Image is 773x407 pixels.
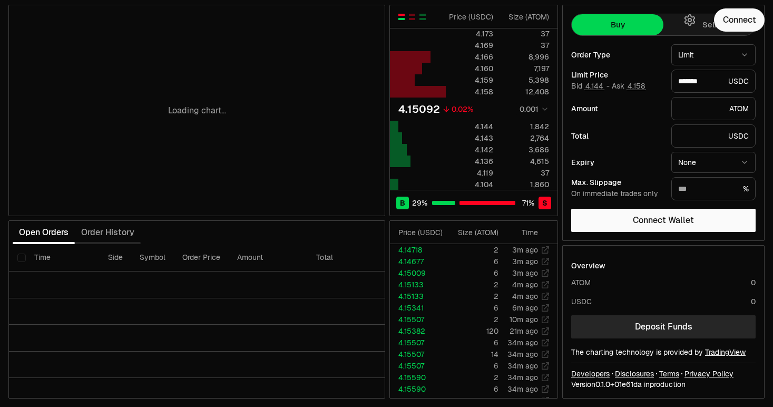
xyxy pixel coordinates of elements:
td: 4.15133 [390,279,446,290]
div: 4.142 [446,144,493,155]
th: Side [100,244,131,272]
div: Price ( USDC ) [446,12,493,22]
button: Order History [75,222,141,243]
button: Buy [572,14,663,35]
div: 12,408 [502,86,549,97]
td: 2 [446,395,499,406]
div: 4.166 [446,52,493,62]
time: 6m ago [512,303,538,313]
div: Max. Slippage [571,179,663,186]
td: 6 [446,256,499,267]
div: 4.15092 [398,102,440,117]
td: 4.14677 [390,256,446,267]
time: 34m ago [507,338,538,347]
div: 7,197 [502,63,549,74]
div: Amount [571,105,663,112]
button: Connect Wallet [571,209,756,232]
span: S [542,198,547,208]
td: 4.15382 [390,325,446,337]
time: 3m ago [512,245,538,255]
div: 0.02% [452,104,473,114]
div: The charting technology is provided by [571,347,756,357]
div: 8,996 [502,52,549,62]
div: Price ( USDC ) [398,227,446,238]
span: Bid - [571,82,610,91]
div: Limit Price [571,71,663,79]
div: USDC [671,124,756,148]
button: Limit [671,44,756,65]
div: Overview [571,260,605,271]
a: TradingView [705,347,746,357]
td: 2 [446,279,499,290]
div: 3,686 [502,144,549,155]
td: 4.15590 [390,395,446,406]
div: 4.136 [446,156,493,167]
button: Open Orders [13,222,75,243]
button: Connect [714,8,765,32]
span: B [400,198,405,208]
div: 4.159 [446,75,493,85]
td: 4.15341 [390,302,446,314]
td: 6 [446,383,499,395]
time: 10m ago [510,315,538,324]
th: Time [26,244,100,272]
div: Size ( ATOM ) [455,227,498,238]
div: ATOM [571,277,591,288]
a: Developers [571,369,610,379]
span: 29 % [412,198,427,208]
button: 4.158 [627,82,646,90]
div: % [671,177,756,200]
div: 4.158 [446,86,493,97]
div: 37 [502,40,549,51]
th: Amount [229,244,308,272]
div: 1,860 [502,179,549,190]
time: 34m ago [507,384,538,394]
div: 4.143 [446,133,493,143]
div: Expiry [571,159,663,166]
time: 34m ago [507,350,538,359]
div: 2,764 [502,133,549,143]
div: Time [507,227,538,238]
div: 37 [502,168,549,178]
td: 6 [446,267,499,279]
td: 4.15507 [390,348,446,360]
div: 4.160 [446,63,493,74]
div: 4,615 [502,156,549,167]
div: Version 0.1.0 + in production [571,379,756,390]
button: Select all [17,254,26,262]
td: 4.15507 [390,337,446,348]
div: ATOM [671,97,756,120]
td: 2 [446,244,499,256]
div: 4.104 [446,179,493,190]
span: 01e61daf88515c477b37a0f01dd243adb311fd67 [614,380,642,389]
a: Privacy Policy [684,369,733,379]
td: 14 [446,348,499,360]
button: 0.001 [516,103,549,115]
div: 1,842 [502,121,549,132]
td: 4.14718 [390,244,446,256]
time: 4m ago [512,280,538,289]
a: Deposit Funds [571,315,756,338]
td: 6 [446,337,499,348]
button: 4.144 [584,82,604,90]
div: 4.169 [446,40,493,51]
time: 3m ago [512,257,538,266]
p: Loading chart... [168,104,226,117]
time: 34m ago [507,373,538,382]
div: Order Type [571,51,663,59]
time: 34m ago [507,361,538,371]
div: 4.173 [446,28,493,39]
td: 6 [446,302,499,314]
div: USDC [671,70,756,93]
td: 2 [446,372,499,383]
div: Size ( ATOM ) [502,12,549,22]
div: On immediate trades only [571,189,663,199]
td: 4.15009 [390,267,446,279]
td: 4.15507 [390,360,446,372]
span: Ask [612,82,646,91]
div: 4.144 [446,121,493,132]
button: Sell [663,14,755,35]
button: Show Buy Orders Only [418,13,427,21]
td: 6 [446,360,499,372]
td: 120 [446,325,499,337]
